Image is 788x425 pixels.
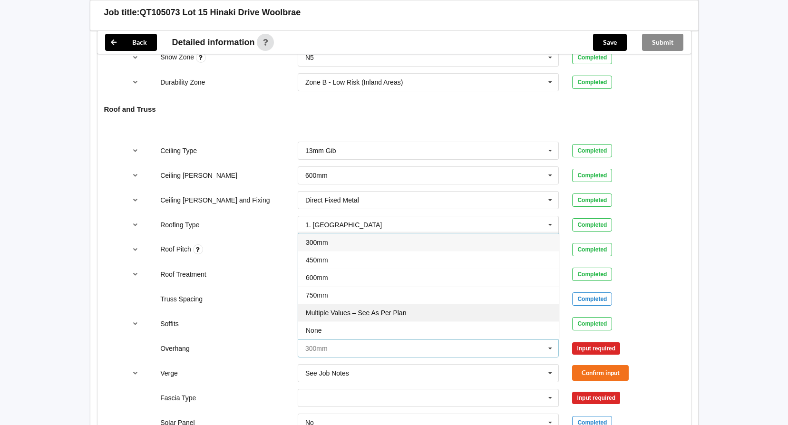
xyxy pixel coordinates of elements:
[160,53,196,61] label: Snow Zone
[305,54,314,61] div: N5
[172,38,255,47] span: Detailed information
[572,392,620,404] div: Input required
[572,144,612,157] div: Completed
[305,197,359,203] div: Direct Fixed Metal
[126,74,145,91] button: reference-toggle
[160,270,206,278] label: Roof Treatment
[140,7,301,18] h3: QT105073 Lot 15 Hinaki Drive Woolbrae
[305,147,336,154] div: 13mm Gib
[160,320,179,328] label: Soffits
[572,342,620,355] div: Input required
[160,295,203,303] label: Truss Spacing
[160,245,193,253] label: Roof Pitch
[572,292,612,306] div: Completed
[126,49,145,66] button: reference-toggle
[572,193,612,207] div: Completed
[160,196,270,204] label: Ceiling [PERSON_NAME] and Fixing
[160,78,205,86] label: Durability Zone
[160,221,199,229] label: Roofing Type
[305,222,382,228] div: 1. [GEOGRAPHIC_DATA]
[126,142,145,159] button: reference-toggle
[160,369,178,377] label: Verge
[126,241,145,258] button: reference-toggle
[126,192,145,209] button: reference-toggle
[306,274,328,281] span: 600mm
[572,169,612,182] div: Completed
[306,309,406,317] span: Multiple Values – See As Per Plan
[572,76,612,89] div: Completed
[306,327,321,334] span: None
[572,243,612,256] div: Completed
[160,147,197,155] label: Ceiling Type
[572,365,629,381] button: Confirm input
[160,172,237,179] label: Ceiling [PERSON_NAME]
[126,167,145,184] button: reference-toggle
[126,216,145,233] button: reference-toggle
[104,7,140,18] h3: Job title:
[305,79,403,86] div: Zone B - Low Risk (Inland Areas)
[306,239,328,246] span: 300mm
[126,365,145,382] button: reference-toggle
[104,105,684,114] h4: Roof and Truss
[306,291,328,299] span: 750mm
[593,34,627,51] button: Save
[160,345,189,352] label: Overhang
[572,218,612,232] div: Completed
[126,315,145,332] button: reference-toggle
[160,394,196,402] label: Fascia Type
[572,268,612,281] div: Completed
[305,370,349,377] div: See Job Notes
[105,34,157,51] button: Back
[305,172,328,179] div: 600mm
[306,256,328,264] span: 450mm
[572,317,612,330] div: Completed
[126,266,145,283] button: reference-toggle
[572,51,612,64] div: Completed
